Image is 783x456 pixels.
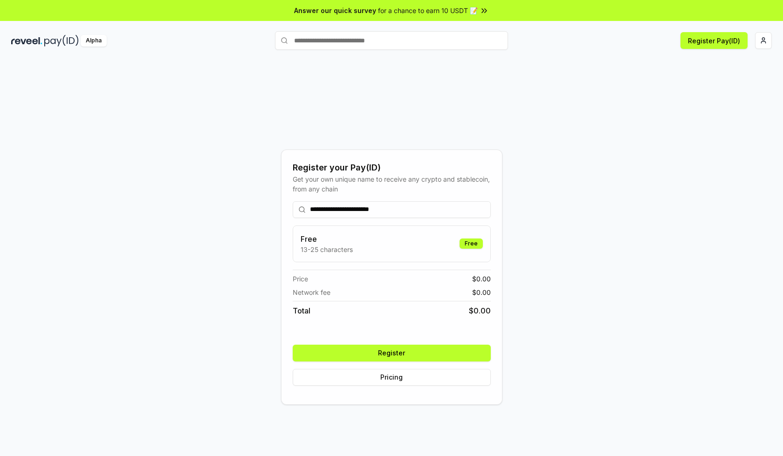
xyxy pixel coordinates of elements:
span: Total [293,305,310,316]
span: Price [293,274,308,284]
span: Network fee [293,287,330,297]
img: reveel_dark [11,35,42,47]
button: Register Pay(ID) [680,32,748,49]
div: Register your Pay(ID) [293,161,491,174]
p: 13-25 characters [301,245,353,254]
span: for a chance to earn 10 USDT 📝 [378,6,478,15]
span: $ 0.00 [472,274,491,284]
div: Alpha [81,35,107,47]
img: pay_id [44,35,79,47]
h3: Free [301,233,353,245]
div: Free [460,238,483,249]
div: Get your own unique name to receive any crypto and stablecoin, from any chain [293,174,491,194]
button: Pricing [293,369,491,386]
span: Answer our quick survey [294,6,376,15]
span: $ 0.00 [472,287,491,297]
button: Register [293,345,491,361]
span: $ 0.00 [469,305,491,316]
